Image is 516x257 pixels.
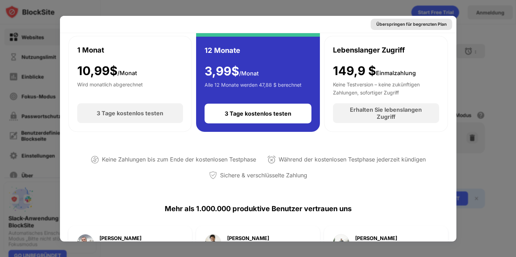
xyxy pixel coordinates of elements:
[77,63,110,78] font: 10,99
[227,235,269,241] font: [PERSON_NAME]
[209,171,217,179] img: gesicherte Zahlung
[333,63,376,78] font: 149,9 $
[91,155,99,164] img: nicht zahlend
[99,235,141,241] font: [PERSON_NAME]
[220,172,307,179] font: Sichere & verschlüsselte Zahlung
[333,234,350,251] img: testimonial-purchase-3.jpg
[117,69,137,77] font: /Monat
[376,22,447,27] font: Überspringen für begrenzten Plan
[77,234,94,251] img: testimonial-purchase-1.jpg
[267,155,276,164] img: jederzeit kündbar
[77,81,143,87] font: Wird monatlich abgerechnet
[225,110,291,117] font: 3 Tage kostenlos testen
[205,64,231,78] font: 3,99
[205,82,302,88] font: Alle 12 Monate werden 47,88 $ berechnet
[102,156,256,163] font: Keine Zahlungen bis zum Ende der kostenlosen Testphase
[355,235,397,241] font: [PERSON_NAME]
[279,156,426,163] font: Während der kostenlosen Testphase jederzeit kündigen
[350,106,422,120] font: Erhalten Sie lebenslangen Zugriff
[110,63,117,78] font: $
[239,70,259,77] font: /Monat
[165,204,352,213] font: Mehr als 1.000.000 produktive Benutzer vertrauen uns
[333,46,405,54] font: Lebenslanger Zugriff
[205,234,221,251] img: testimonial-purchase-2.jpg
[231,64,239,78] font: $
[205,46,240,55] font: 12 Monate
[376,69,416,77] font: Einmalzahlung
[77,46,104,54] font: 1 Monat
[97,110,163,117] font: 3 Tage kostenlos testen
[333,81,420,95] font: Keine Testversion – keine zukünftigen Zahlungen, sofortiger Zugriff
